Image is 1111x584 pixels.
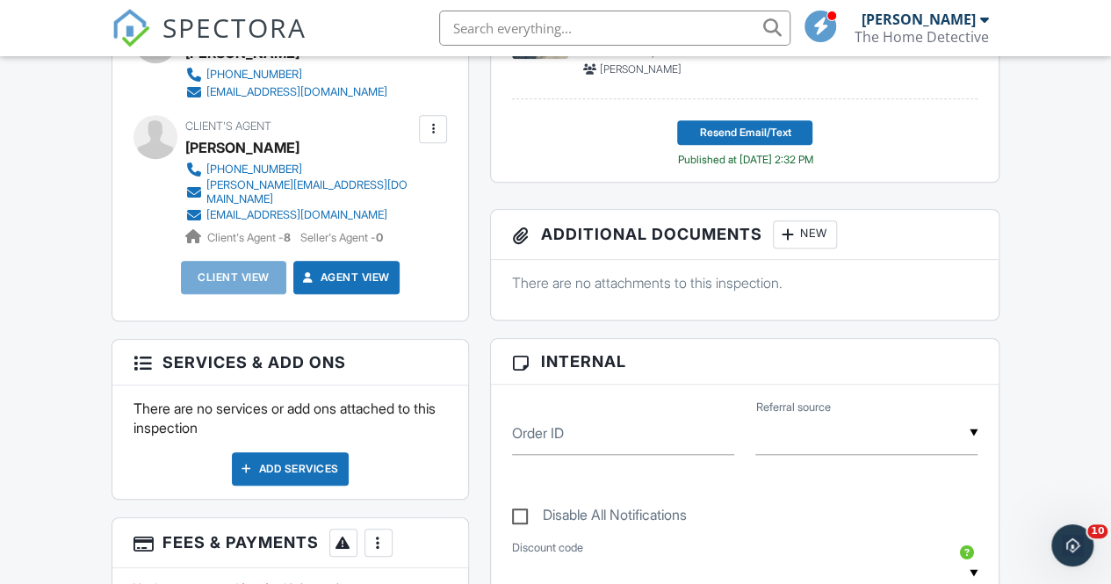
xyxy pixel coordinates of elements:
label: Discount code [512,540,583,556]
span: Client's Agent - [207,231,293,244]
a: [PERSON_NAME][EMAIL_ADDRESS][DOMAIN_NAME] [185,178,415,206]
a: SPECTORA [112,24,307,61]
span: Seller's Agent - [300,231,383,244]
h3: Internal [491,339,999,385]
div: The Home Detective [855,28,989,46]
p: There are no attachments to this inspection. [512,273,978,292]
iframe: Intercom live chat [1051,524,1093,566]
label: Order ID [512,423,564,443]
div: There are no services or add ons attached to this inspection [112,386,469,499]
a: [PHONE_NUMBER] [185,161,415,178]
input: Search everything... [439,11,790,46]
strong: 0 [376,231,383,244]
div: [PERSON_NAME] [862,11,976,28]
a: [PERSON_NAME] [185,134,299,161]
label: Disable All Notifications [512,507,687,529]
a: [PHONE_NUMBER] [185,66,387,83]
div: [EMAIL_ADDRESS][DOMAIN_NAME] [206,208,387,222]
div: Add Services [232,452,349,486]
a: [EMAIL_ADDRESS][DOMAIN_NAME] [185,206,415,224]
div: New [773,220,837,249]
span: Client's Agent [185,119,271,133]
strong: 8 [284,231,291,244]
span: SPECTORA [162,9,307,46]
div: [EMAIL_ADDRESS][DOMAIN_NAME] [206,85,387,99]
img: The Best Home Inspection Software - Spectora [112,9,150,47]
h3: Additional Documents [491,210,999,260]
div: [PHONE_NUMBER] [206,68,302,82]
div: [PHONE_NUMBER] [206,162,302,177]
h3: Fees & Payments [112,518,469,568]
h3: Services & Add ons [112,340,469,386]
div: [PERSON_NAME][EMAIL_ADDRESS][DOMAIN_NAME] [206,178,415,206]
span: 10 [1087,524,1107,538]
label: Referral source [755,400,830,415]
a: [EMAIL_ADDRESS][DOMAIN_NAME] [185,83,387,101]
a: Agent View [299,269,390,286]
